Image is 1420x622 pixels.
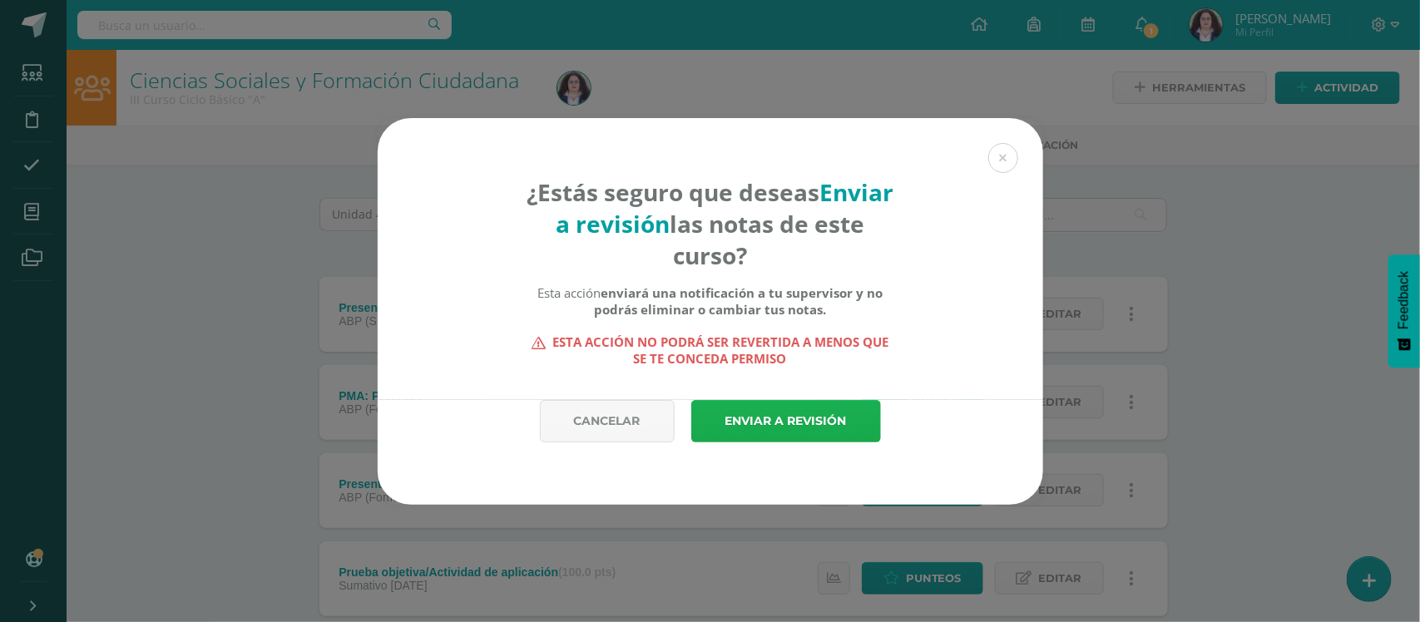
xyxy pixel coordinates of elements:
strong: Esta acción no podrá ser revertida a menos que se te conceda permiso [526,333,894,367]
div: Esta acción [526,284,894,318]
a: Cancelar [540,400,675,442]
strong: Enviar a revisión [556,176,893,239]
h4: ¿Estás seguro que deseas las notas de este curso? [526,176,894,271]
a: Enviar a revisión [691,400,881,442]
button: Feedback - Mostrar encuesta [1388,254,1420,368]
b: enviará una notificación a tu supervisor y no podrás eliminar o cambiar tus notas. [594,284,883,318]
span: Feedback [1397,271,1412,329]
button: Close (Esc) [988,143,1018,173]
